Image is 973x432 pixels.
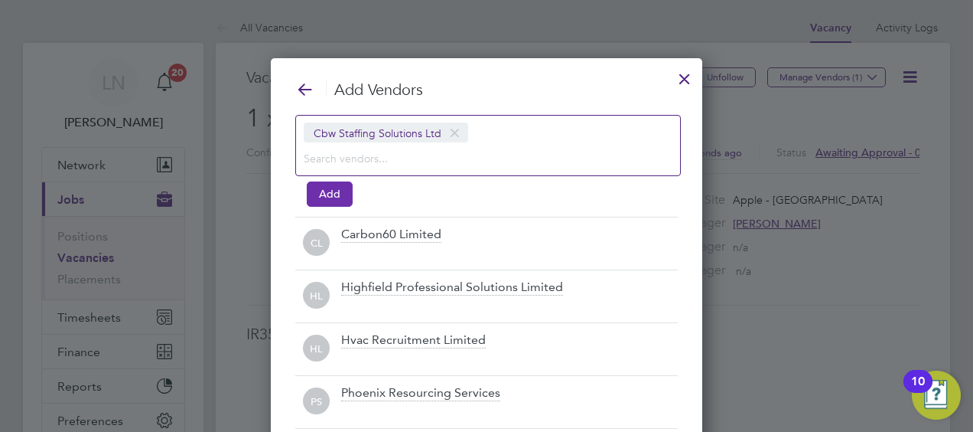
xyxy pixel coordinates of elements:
[341,280,563,296] div: Highfield Professional Solutions Limited
[303,388,330,415] span: PS
[303,335,330,362] span: HL
[304,123,468,142] span: Cbw Staffing Solutions Ltd
[912,371,961,420] button: Open Resource Center, 10 new notifications
[303,283,330,309] span: HL
[341,227,441,244] div: Carbon60 Limited
[911,381,925,401] div: 10
[341,332,486,349] div: Hvac Recruitment Limited
[295,80,678,100] h3: Add Vendors
[303,230,330,257] span: CL
[304,148,648,168] input: Search vendors...
[307,182,353,206] button: Add
[341,385,500,402] div: Phoenix Resourcing Services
